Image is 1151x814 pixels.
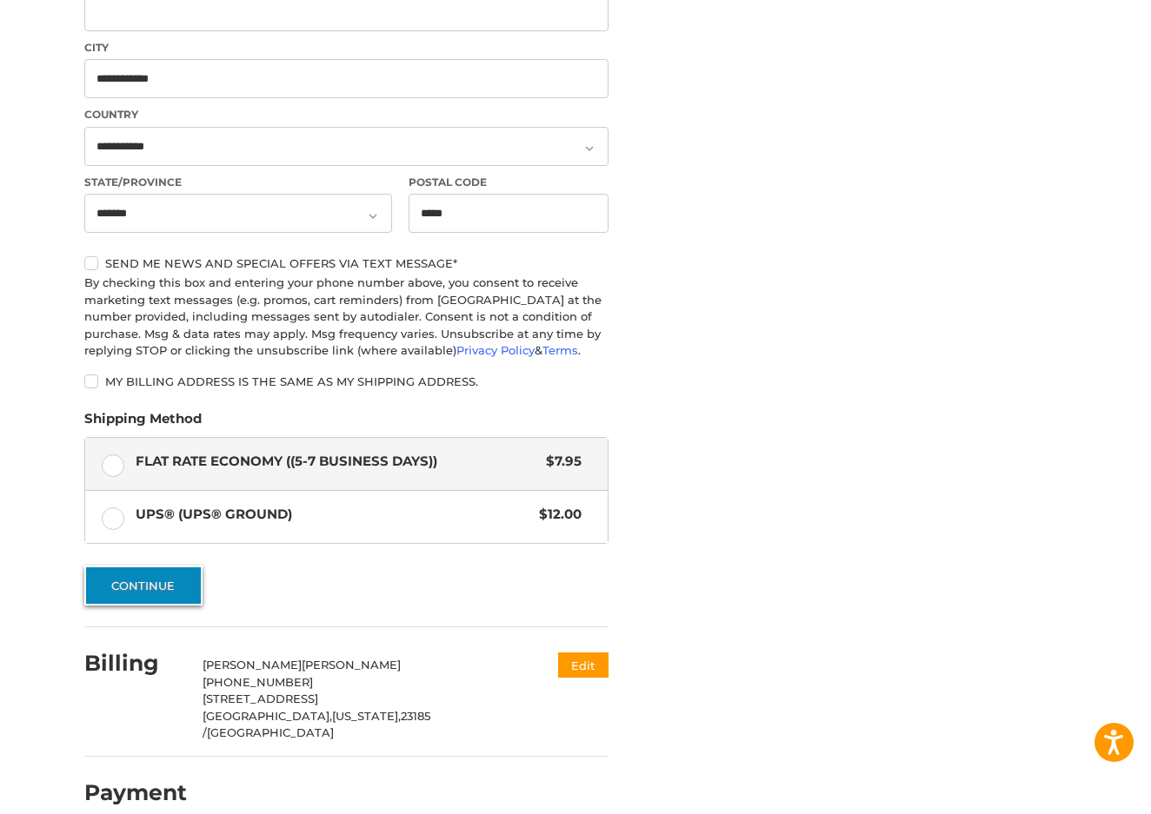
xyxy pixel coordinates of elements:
[456,343,535,357] a: Privacy Policy
[136,452,538,472] span: Flat Rate Economy ((5-7 Business Days))
[84,650,186,677] h2: Billing
[84,374,609,388] label: My billing address is the same as my shipping address.
[203,709,332,723] span: [GEOGRAPHIC_DATA],
[84,256,609,270] label: Send me news and special offers via text message*
[203,658,302,672] span: [PERSON_NAME]
[531,505,582,525] span: $12.00
[84,40,609,56] label: City
[538,452,582,472] span: $7.95
[207,725,334,739] span: [GEOGRAPHIC_DATA]
[84,275,609,360] div: By checking this box and entering your phone number above, you consent to receive marketing text ...
[136,505,531,525] span: UPS® (UPS® Ground)
[332,709,401,723] span: [US_STATE],
[84,566,203,606] button: Continue
[558,652,609,678] button: Edit
[542,343,578,357] a: Terms
[84,409,202,437] legend: Shipping Method
[409,175,609,190] label: Postal Code
[302,658,401,672] span: [PERSON_NAME]
[84,175,392,190] label: State/Province
[84,779,187,806] h2: Payment
[203,675,313,689] span: [PHONE_NUMBER]
[203,692,318,705] span: [STREET_ADDRESS]
[84,107,609,122] label: Country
